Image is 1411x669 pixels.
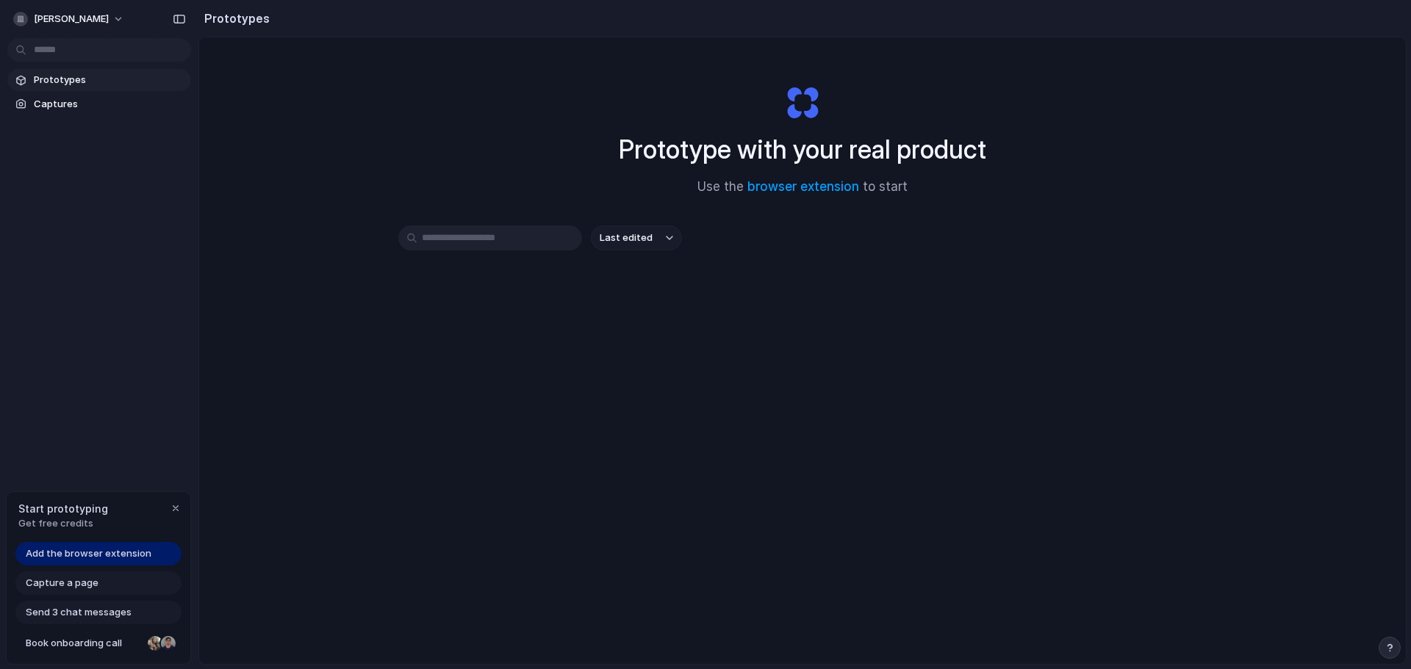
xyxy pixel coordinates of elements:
[26,605,132,620] span: Send 3 chat messages
[591,225,682,250] button: Last edited
[619,130,986,169] h1: Prototype with your real product
[7,93,191,115] a: Captures
[34,12,109,26] span: [PERSON_NAME]
[15,632,182,655] a: Book onboarding call
[198,10,270,27] h2: Prototypes
[18,501,108,516] span: Start prototyping
[7,69,191,91] a: Prototypes
[600,231,653,245] span: Last edited
[159,634,177,652] div: Christian Iacullo
[34,73,185,87] span: Prototypes
[26,576,98,590] span: Capture a page
[146,634,164,652] div: Nicole Kubica
[697,178,908,197] span: Use the to start
[747,179,859,194] a: browser extension
[34,97,185,112] span: Captures
[7,7,132,31] button: [PERSON_NAME]
[26,546,151,561] span: Add the browser extension
[26,636,142,651] span: Book onboarding call
[18,516,108,531] span: Get free credits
